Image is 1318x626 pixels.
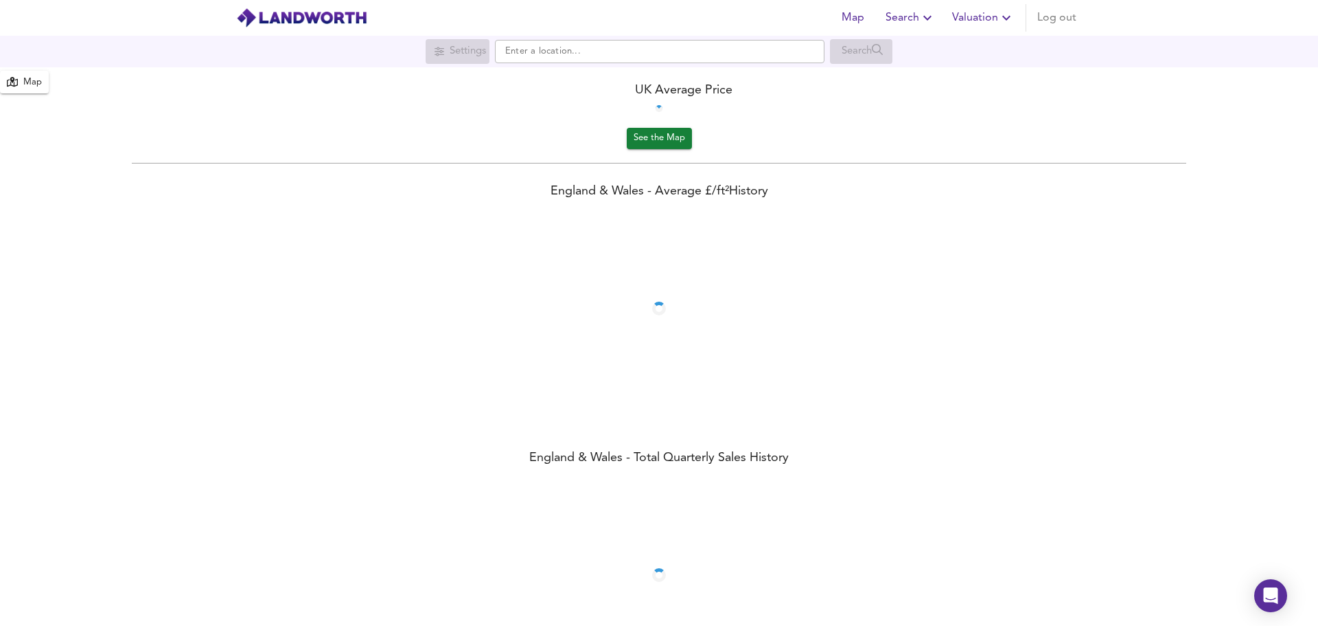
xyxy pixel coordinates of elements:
span: See the Map [634,131,685,146]
span: Search [886,8,936,27]
button: Valuation [947,4,1020,32]
button: Search [880,4,941,32]
img: logo [236,8,367,28]
input: Enter a location... [495,40,824,63]
button: Map [831,4,875,32]
span: Valuation [952,8,1015,27]
div: Search for a location first or explore the map [426,39,489,64]
div: Open Intercom Messenger [1254,579,1287,612]
span: Map [836,8,869,27]
div: Search for a location first or explore the map [830,39,892,64]
span: Log out [1037,8,1076,27]
button: See the Map [627,128,692,149]
button: Log out [1032,4,1082,32]
div: Map [23,75,42,91]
